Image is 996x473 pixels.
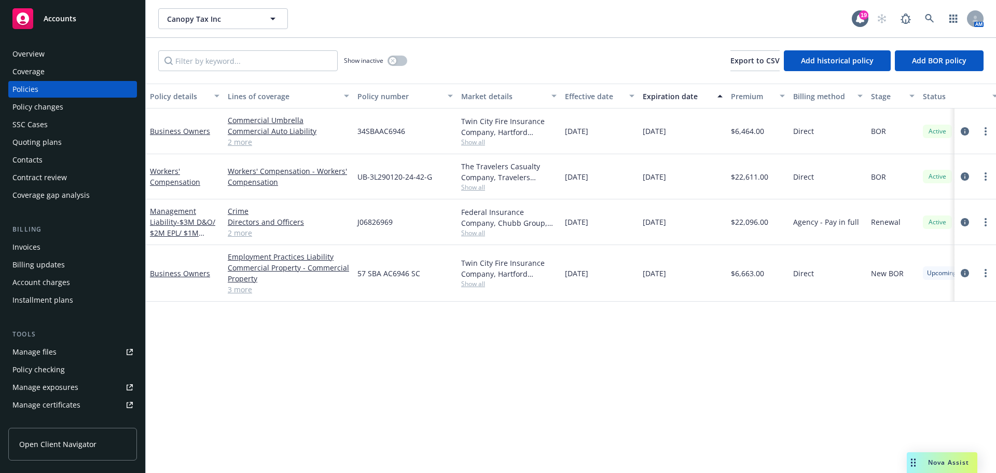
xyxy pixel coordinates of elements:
a: Invoices [8,239,137,255]
a: Installment plans [8,292,137,308]
span: Canopy Tax Inc [167,13,257,24]
a: circleInformation [959,125,971,138]
div: Policy changes [12,99,63,115]
div: SSC Cases [12,116,48,133]
a: more [979,216,992,228]
a: SSC Cases [8,116,137,133]
a: Commercial Umbrella [228,115,349,126]
a: Policies [8,81,137,98]
span: [DATE] [565,171,588,182]
a: Business Owners [150,126,210,136]
div: Contract review [12,169,67,186]
a: more [979,267,992,279]
a: Coverage [8,63,137,80]
span: Active [927,127,948,136]
a: 2 more [228,227,349,238]
span: Nova Assist [928,458,969,467]
span: 57 SBA AC6946 SC [357,268,420,279]
a: more [979,170,992,183]
a: Management Liability [150,206,215,249]
a: circleInformation [959,267,971,279]
span: - $3M D&O/ $2M EPL/ $1M FID/Crime [150,217,215,249]
span: J06826969 [357,217,393,227]
div: Billing updates [12,256,65,273]
button: Effective date [561,84,639,109]
span: Show all [461,138,557,146]
span: New BOR [871,268,904,279]
a: Crime [228,206,349,217]
span: $22,096.00 [731,217,768,227]
span: BOR [871,126,886,137]
div: Manage exposures [12,379,78,396]
span: Show all [461,183,557,192]
div: Installment plans [12,292,73,308]
span: Export to CSV [730,56,780,65]
span: [DATE] [565,126,588,137]
div: The Travelers Casualty Company, Travelers Insurance [461,161,557,183]
div: Billing [8,224,137,235]
button: Expiration date [639,84,727,109]
div: Quoting plans [12,134,62,151]
span: Active [927,218,948,227]
span: [DATE] [565,217,588,227]
span: 34SBAAC6946 [357,126,405,137]
a: 2 more [228,137,349,147]
div: Federal Insurance Company, Chubb Group, RT Specialty Insurance Services, LLC (RSG Specialty, LLC) [461,207,557,228]
a: Workers' Compensation - Workers' Compensation [228,166,349,187]
span: $6,464.00 [731,126,764,137]
div: Contacts [12,152,43,168]
button: Billing method [789,84,867,109]
span: $22,611.00 [731,171,768,182]
a: Search [919,8,940,29]
div: Twin City Fire Insurance Company, Hartford Insurance Group [461,258,557,279]
div: Tools [8,329,137,340]
a: Manage exposures [8,379,137,396]
div: Coverage [12,63,45,80]
span: Accounts [44,15,76,23]
span: $6,663.00 [731,268,764,279]
button: Canopy Tax Inc [158,8,288,29]
a: Contacts [8,152,137,168]
a: Contract review [8,169,137,186]
div: Account charges [12,274,70,291]
button: Premium [727,84,789,109]
a: Report a Bug [895,8,916,29]
button: Add historical policy [784,50,891,71]
a: Policy changes [8,99,137,115]
button: Stage [867,84,919,109]
div: Policy details [150,91,208,102]
a: Workers' Compensation [150,166,200,187]
div: Lines of coverage [228,91,338,102]
a: Manage certificates [8,397,137,413]
button: Export to CSV [730,50,780,71]
div: Invoices [12,239,40,255]
a: Manage files [8,344,137,360]
a: Commercial Property - Commercial Property [228,262,349,284]
span: [DATE] [565,268,588,279]
button: Nova Assist [907,452,977,473]
span: Upcoming [927,268,957,278]
span: Add historical policy [801,56,874,65]
a: Start snowing [872,8,892,29]
button: Policy number [353,84,457,109]
div: Status [923,91,986,102]
div: Overview [12,46,45,62]
span: Agency - Pay in full [793,217,859,227]
div: Policy number [357,91,441,102]
span: [DATE] [643,126,666,137]
div: Expiration date [643,91,711,102]
input: Filter by keyword... [158,50,338,71]
div: Market details [461,91,545,102]
button: Add BOR policy [895,50,984,71]
div: 19 [859,10,868,20]
div: Effective date [565,91,623,102]
span: Add BOR policy [912,56,966,65]
span: Direct [793,268,814,279]
span: Show all [461,228,557,237]
a: Policy checking [8,361,137,378]
span: Show all [461,279,557,288]
div: Billing method [793,91,851,102]
span: BOR [871,171,886,182]
span: UB-3L290120-24-42-G [357,171,432,182]
span: Direct [793,126,814,137]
